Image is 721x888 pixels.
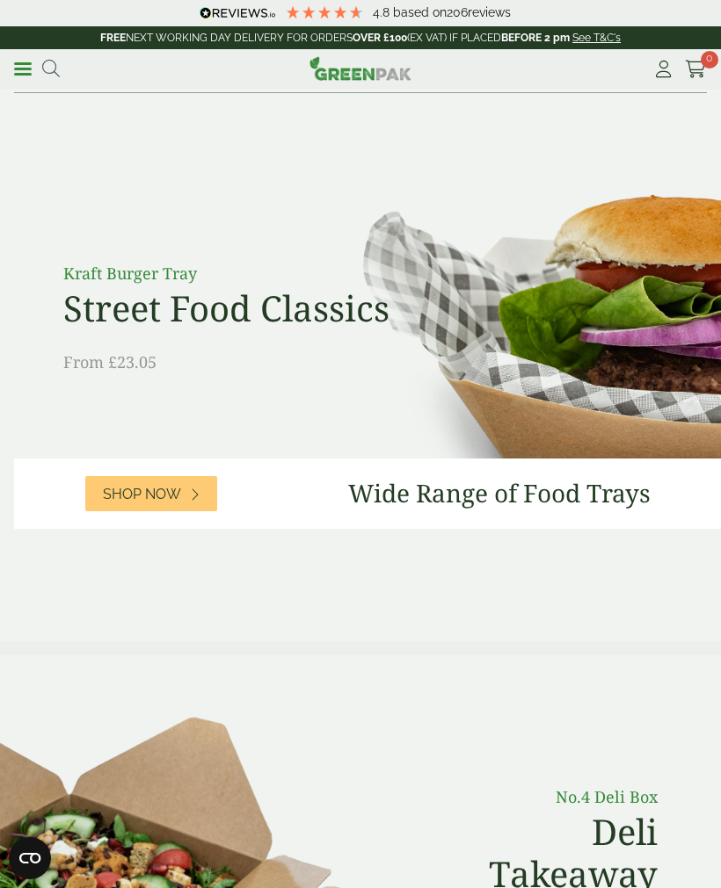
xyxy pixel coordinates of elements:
a: See T&C's [572,32,621,44]
h2: Street Food Classics [63,287,459,329]
i: My Account [652,61,674,78]
a: Shop Now [85,476,217,511]
span: Based on [393,5,447,19]
span: From £23.05 [63,351,157,372]
h3: Wide Range of Food Trays [348,479,651,509]
p: Kraft Burger Tray [63,262,459,285]
button: Open CMP widget [9,837,51,879]
strong: OVER £100 [353,32,407,44]
span: 0 [701,51,718,69]
span: 206 [447,5,468,19]
strong: FREE [100,32,126,44]
div: 4.79 Stars [285,4,364,20]
i: Cart [685,61,707,78]
img: REVIEWS.io [200,7,276,19]
span: Shop Now [103,486,181,502]
img: GreenPak Supplies [310,56,411,81]
a: 0 [685,56,707,83]
span: 4.8 [373,5,393,19]
p: No.4 Deli Box [422,785,658,809]
span: reviews [468,5,511,19]
strong: BEFORE 2 pm [501,32,570,44]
